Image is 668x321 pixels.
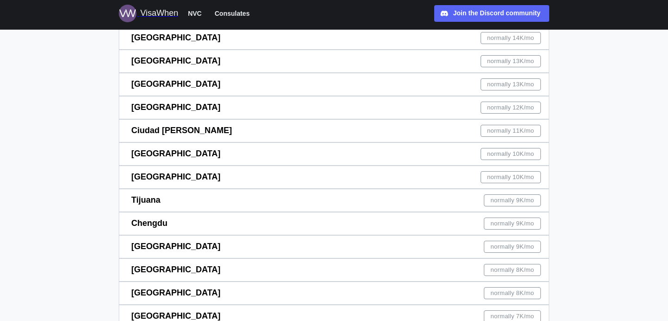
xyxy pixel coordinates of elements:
span: [GEOGRAPHIC_DATA] [131,149,220,158]
span: normally 12K /mo [487,102,534,113]
a: [GEOGRAPHIC_DATA]normally 12K/mo [119,96,549,119]
a: Tijuananormally 9K/mo [119,189,549,212]
span: [GEOGRAPHIC_DATA] [131,311,220,321]
span: [GEOGRAPHIC_DATA] [131,242,220,251]
a: Ciudad [PERSON_NAME]normally 11K/mo [119,119,549,142]
span: [GEOGRAPHIC_DATA] [131,33,220,42]
span: [GEOGRAPHIC_DATA] [131,288,220,297]
span: normally 8K /mo [491,288,534,299]
a: Logo for VisaWhen VisaWhen [119,5,178,22]
span: [GEOGRAPHIC_DATA] [131,79,220,89]
a: Chengdunormally 9K/mo [119,212,549,235]
span: normally 9K /mo [491,218,534,229]
span: [GEOGRAPHIC_DATA] [131,265,220,274]
span: Tijuana [131,195,161,205]
a: [GEOGRAPHIC_DATA]normally 13K/mo [119,50,549,73]
span: Consulates [215,8,250,19]
span: Chengdu [131,218,167,228]
a: [GEOGRAPHIC_DATA]normally 9K/mo [119,235,549,258]
span: Ciudad [PERSON_NAME] [131,126,232,135]
div: Join the Discord community [453,8,540,19]
span: normally 14K /mo [487,32,534,44]
span: normally 11K /mo [487,125,534,136]
img: Logo for VisaWhen [119,5,136,22]
span: [GEOGRAPHIC_DATA] [131,172,220,181]
span: [GEOGRAPHIC_DATA] [131,56,220,65]
span: normally 13K /mo [487,79,534,90]
span: [GEOGRAPHIC_DATA] [131,103,220,112]
a: [GEOGRAPHIC_DATA]normally 14K/mo [119,26,549,50]
span: normally 13K /mo [487,56,534,67]
span: normally 10K /mo [487,148,534,160]
span: normally 8K /mo [491,264,534,276]
button: Consulates [211,7,254,19]
div: VisaWhen [140,7,178,20]
a: Join the Discord community [434,5,549,22]
a: [GEOGRAPHIC_DATA]normally 8K/mo [119,282,549,305]
a: [GEOGRAPHIC_DATA]normally 10K/mo [119,166,549,189]
a: [GEOGRAPHIC_DATA]normally 10K/mo [119,142,549,166]
a: [GEOGRAPHIC_DATA]normally 13K/mo [119,73,549,96]
span: normally 9K /mo [491,241,534,252]
span: NVC [188,8,202,19]
a: [GEOGRAPHIC_DATA]normally 8K/mo [119,258,549,282]
button: NVC [184,7,206,19]
span: normally 10K /mo [487,172,534,183]
span: normally 9K /mo [491,195,534,206]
